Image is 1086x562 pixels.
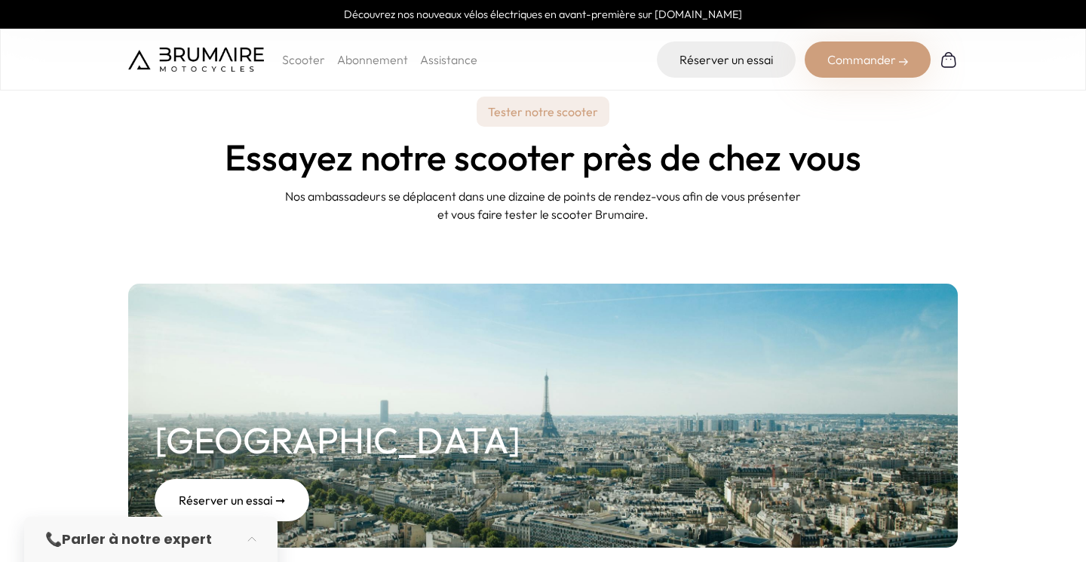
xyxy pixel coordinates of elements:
p: Scooter [282,51,325,69]
img: Brumaire Motocycles [128,48,264,72]
p: Nos ambassadeurs se déplacent dans une dizaine de points de rendez-vous afin de vous présenter et... [279,187,807,223]
a: Réserver un essai [657,41,796,78]
img: right-arrow-2.png [899,57,908,66]
a: Abonnement [337,52,408,67]
img: Panier [940,51,958,69]
a: Assistance [420,52,477,67]
p: Tester notre scooter [477,97,609,127]
h2: [GEOGRAPHIC_DATA] [155,413,520,467]
h1: Essayez notre scooter près de chez vous [225,139,861,175]
div: Commander [805,41,931,78]
a: [GEOGRAPHIC_DATA] Réserver un essai ➞ [128,284,958,548]
div: Réserver un essai ➞ [155,479,309,521]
